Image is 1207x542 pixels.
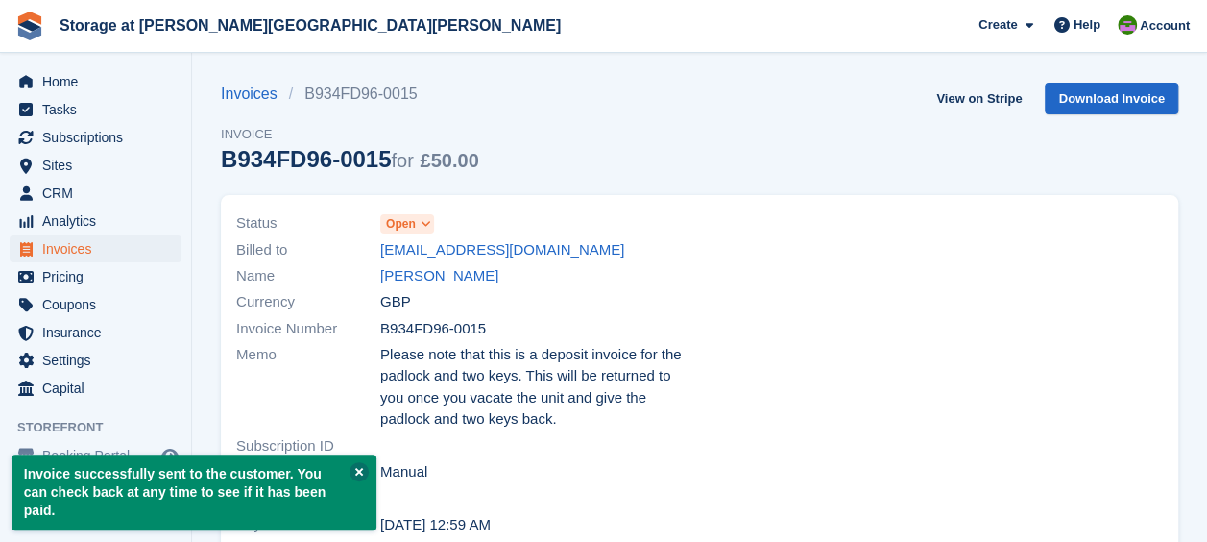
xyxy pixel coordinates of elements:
a: menu [10,68,181,95]
span: Invoice [221,125,479,144]
span: GBP [380,291,411,313]
span: Booking Portal [42,442,157,469]
a: [PERSON_NAME] [380,265,498,287]
a: menu [10,152,181,179]
a: menu [10,319,181,346]
span: Coupons [42,291,157,318]
span: Open [386,215,416,233]
span: Invoice Number [236,318,380,340]
span: Name [236,265,380,287]
time: 2025-08-24 23:59:59 UTC [380,514,491,536]
span: Insurance [42,319,157,346]
span: Home [42,68,157,95]
span: Please note that this is a deposit invoice for the padlock and two keys. This will be returned to... [380,344,688,431]
a: menu [10,375,181,402]
span: B934FD96-0015 [380,318,486,340]
span: Sites [42,152,157,179]
a: Download Invoice [1045,83,1178,114]
a: menu [10,347,181,374]
span: £50.00 [420,150,478,171]
span: Subscriptions [42,124,157,151]
span: Help [1074,15,1100,35]
span: Analytics [42,208,157,234]
span: Memo [236,344,380,431]
span: Tasks [42,96,157,123]
nav: breadcrumbs [221,83,479,106]
div: B934FD96-0015 [221,146,479,172]
img: Mark Spendlove [1118,15,1137,35]
span: Status [236,212,380,234]
a: menu [10,208,181,234]
span: Settings [42,347,157,374]
span: Billed to [236,239,380,261]
a: [EMAIL_ADDRESS][DOMAIN_NAME] [380,239,624,261]
a: menu [10,96,181,123]
span: Capital [42,375,157,402]
a: Storage at [PERSON_NAME][GEOGRAPHIC_DATA][PERSON_NAME] [52,10,568,41]
span: Currency [236,291,380,313]
a: Preview store [158,444,181,467]
span: Pricing [42,263,157,290]
span: CRM [42,180,157,207]
a: menu [10,291,181,318]
a: View on Stripe [929,83,1029,114]
span: for [391,150,413,171]
a: Open [380,212,434,234]
a: menu [10,442,181,469]
img: stora-icon-8386f47178a22dfd0bd8f6a31ec36ba5ce8667c1dd55bd0f319d3a0aa187defe.svg [15,12,44,40]
a: menu [10,124,181,151]
span: Invoices [42,235,157,262]
span: Create [978,15,1017,35]
span: Storefront [17,418,191,437]
span: Manual [380,461,427,483]
a: menu [10,180,181,207]
a: menu [10,235,181,262]
span: Subscription ID [236,435,380,457]
a: menu [10,263,181,290]
span: Account [1140,16,1190,36]
a: Invoices [221,83,289,106]
p: Invoice successfully sent to the customer. You can check back at any time to see if it has been p... [12,455,376,530]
